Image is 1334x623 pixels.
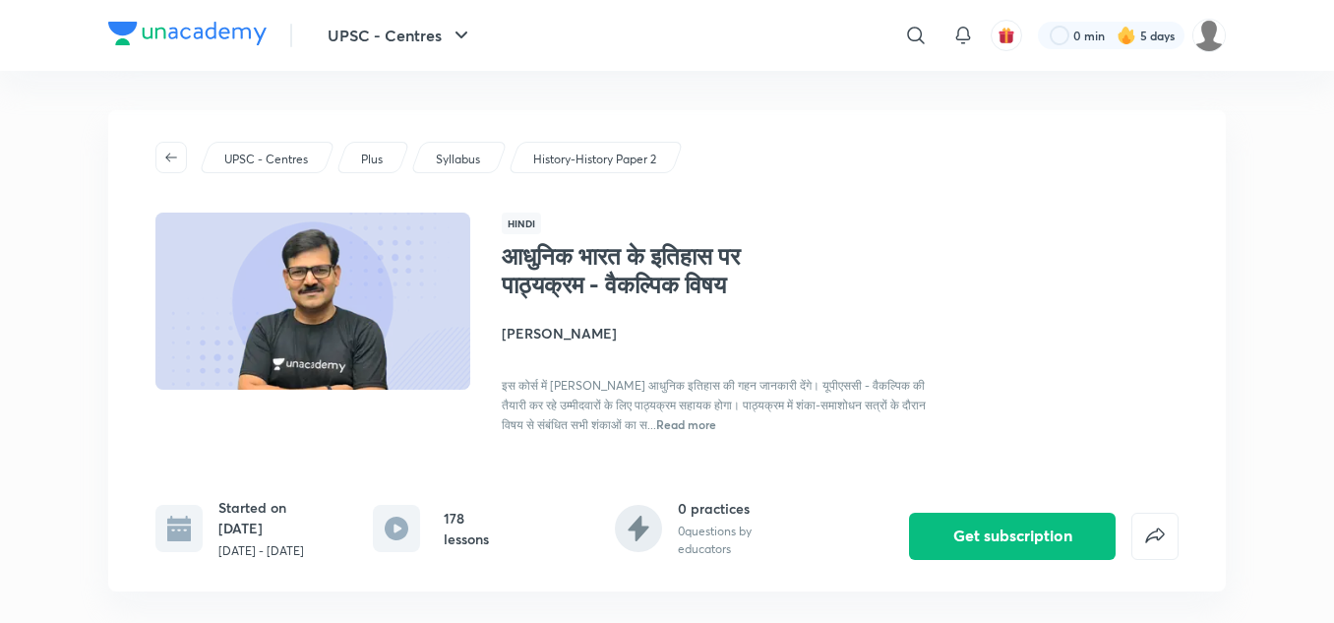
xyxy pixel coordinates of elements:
h6: 178 lessons [444,508,513,549]
p: Syllabus [436,151,480,168]
p: History-History Paper 2 [533,151,656,168]
a: UPSC - Centres [221,151,312,168]
p: Plus [361,151,383,168]
img: amit tripathi [1192,19,1226,52]
h1: आधुनिक भारत के इतिहास पर पाठ्यक्रम - वैकल्पिक विषय [502,242,823,299]
button: Get subscription [909,513,1116,560]
button: false [1131,513,1179,560]
img: streak [1117,26,1136,45]
span: Read more [656,416,716,432]
img: Thumbnail [152,211,473,392]
a: Company Logo [108,22,267,50]
p: UPSC - Centres [224,151,308,168]
h6: 0 practices [678,498,807,519]
span: Hindi [502,213,541,234]
p: 0 questions by educators [678,523,807,558]
h4: [PERSON_NAME] [502,323,942,343]
p: [DATE] - [DATE] [218,542,333,560]
img: avatar [998,27,1015,44]
img: Company Logo [108,22,267,45]
button: avatar [991,20,1022,51]
span: इस कोर्स में [PERSON_NAME] आधुनिक इतिहास की गहन जानकारी देंगे। यूपीएससी - वैकल्पिक की तैयारी कर र... [502,378,926,432]
a: Syllabus [433,151,484,168]
h6: Started on [DATE] [218,497,333,538]
a: History-History Paper 2 [530,151,660,168]
button: UPSC - Centres [316,16,485,55]
a: Plus [358,151,387,168]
